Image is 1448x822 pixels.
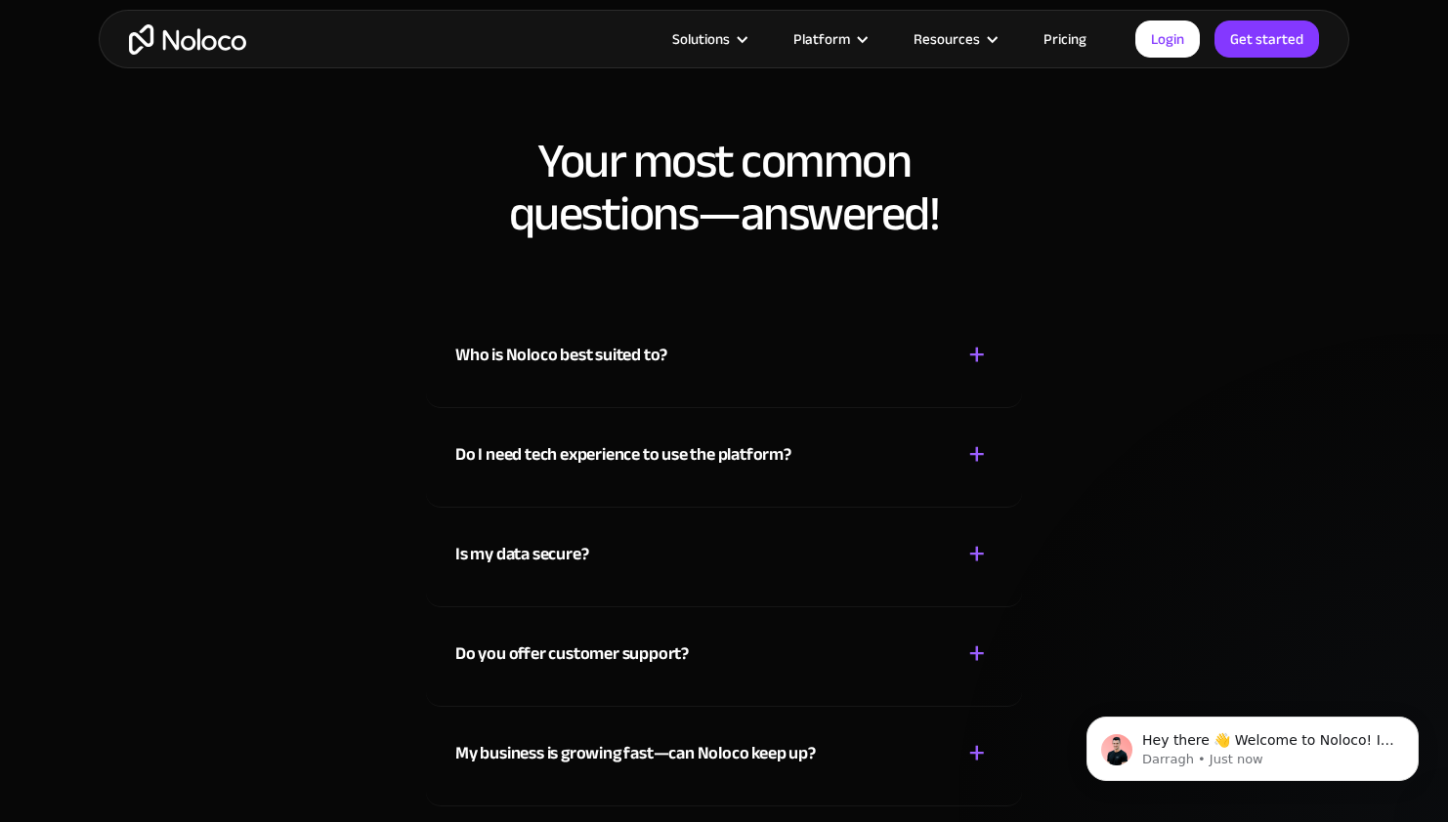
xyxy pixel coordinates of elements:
[1019,26,1111,52] a: Pricing
[793,26,850,52] div: Platform
[914,26,980,52] div: Resources
[968,437,986,472] div: +
[129,24,246,55] a: home
[455,739,816,768] div: My business is growing fast—can Noloco keep up?
[1057,676,1448,812] iframe: Intercom notifications message
[455,341,667,370] div: Who is Noloco best suited to?
[672,26,730,52] div: Solutions
[455,639,689,669] div: Do you offer customer support?
[455,440,791,470] div: Do I need tech experience to use the platform?
[769,26,889,52] div: Platform
[1135,21,1200,58] a: Login
[1214,21,1319,58] a: Get started
[648,26,769,52] div: Solutions
[968,637,986,671] div: +
[968,736,986,770] div: +
[889,26,1019,52] div: Resources
[968,537,986,571] div: +
[455,540,588,569] div: Is my data secure?
[968,338,986,372] div: +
